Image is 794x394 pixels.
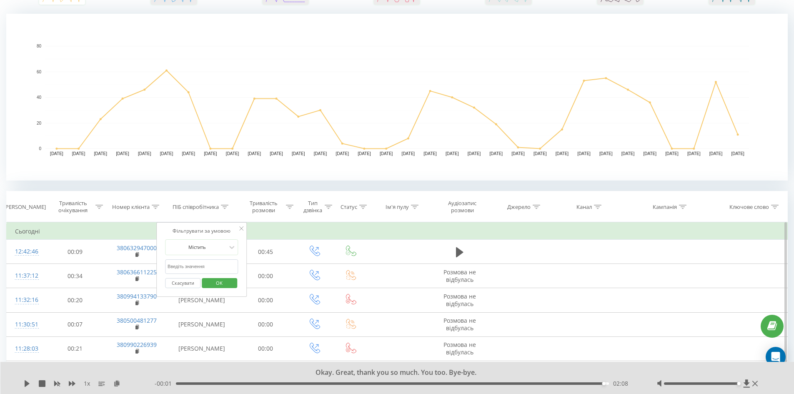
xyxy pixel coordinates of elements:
[443,341,476,356] span: Розмова не відбулась
[358,151,371,156] text: [DATE]
[155,379,176,388] span: - 00:01
[117,316,157,324] a: 380500481277
[45,312,105,336] td: 00:07
[621,151,635,156] text: [DATE]
[576,203,592,211] div: Канал
[168,336,235,361] td: [PERSON_NAME]
[50,151,63,156] text: [DATE]
[248,151,261,156] text: [DATE]
[15,316,37,333] div: 11:30:51
[507,203,531,211] div: Джерело
[45,264,105,288] td: 00:34
[168,312,235,336] td: [PERSON_NAME]
[243,200,284,214] div: Тривалість розмови
[235,264,296,288] td: 00:00
[235,312,296,336] td: 00:00
[443,268,476,284] span: Розмова не відбулась
[37,95,42,100] text: 40
[15,268,37,284] div: 11:37:12
[53,200,94,214] div: Тривалість очікування
[182,151,195,156] text: [DATE]
[39,146,41,151] text: 0
[116,151,129,156] text: [DATE]
[644,151,657,156] text: [DATE]
[602,382,605,385] div: Accessibility label
[446,151,459,156] text: [DATE]
[165,259,238,274] input: Введіть значення
[292,151,305,156] text: [DATE]
[117,341,157,349] a: 380990226939
[117,268,157,276] a: 380636611225
[314,151,327,156] text: [DATE]
[423,151,437,156] text: [DATE]
[737,382,741,385] div: Accessibility label
[336,151,349,156] text: [DATE]
[168,361,235,385] td: [PERSON_NAME]
[226,151,239,156] text: [DATE]
[45,361,105,385] td: 00:05
[386,203,409,211] div: Ім'я пулу
[4,203,46,211] div: [PERSON_NAME]
[15,292,37,308] div: 11:32:16
[511,151,525,156] text: [DATE]
[489,151,503,156] text: [DATE]
[15,243,37,260] div: 12:42:46
[37,44,42,48] text: 80
[37,70,42,74] text: 60
[766,347,786,367] div: Open Intercom Messenger
[665,151,679,156] text: [DATE]
[160,151,173,156] text: [DATE]
[45,336,105,361] td: 00:21
[173,203,219,211] div: ПІБ співробітника
[303,200,323,214] div: Тип дзвінка
[117,292,157,300] a: 380994133790
[15,341,37,357] div: 11:28:03
[235,240,296,264] td: 00:45
[731,151,744,156] text: [DATE]
[341,203,357,211] div: Статус
[112,203,150,211] div: Номер клієнта
[443,292,476,308] span: Розмова не відбулась
[556,151,569,156] text: [DATE]
[443,316,476,332] span: Розмова не відбулась
[98,368,686,377] div: Okay. Great, thank you so much. You too. Bye-bye.
[165,227,238,235] div: Фільтрувати за умовою
[72,151,85,156] text: [DATE]
[687,151,701,156] text: [DATE]
[204,151,217,156] text: [DATE]
[653,203,677,211] div: Кампанія
[37,121,42,125] text: 20
[380,151,393,156] text: [DATE]
[45,288,105,312] td: 00:20
[235,361,296,385] td: 00:00
[45,240,105,264] td: 00:09
[202,278,237,289] button: OK
[84,379,90,388] span: 1 x
[534,151,547,156] text: [DATE]
[235,336,296,361] td: 00:00
[117,244,157,252] a: 380632947000
[270,151,283,156] text: [DATE]
[468,151,481,156] text: [DATE]
[7,223,788,240] td: Сьогодні
[599,151,613,156] text: [DATE]
[729,203,769,211] div: Ключове слово
[6,14,788,181] svg: A chart.
[709,151,723,156] text: [DATE]
[235,288,296,312] td: 00:00
[138,151,151,156] text: [DATE]
[94,151,108,156] text: [DATE]
[613,379,628,388] span: 02:08
[438,200,486,214] div: Аудіозапис розмови
[168,288,235,312] td: [PERSON_NAME]
[165,278,200,289] button: Скасувати
[577,151,591,156] text: [DATE]
[208,276,231,289] span: OK
[402,151,415,156] text: [DATE]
